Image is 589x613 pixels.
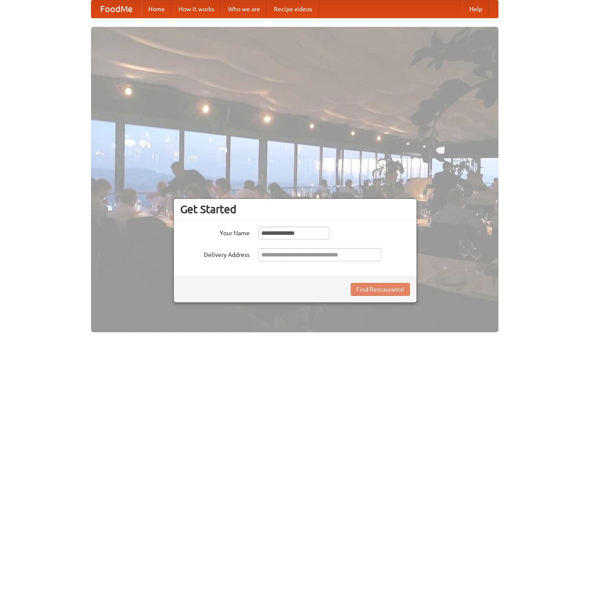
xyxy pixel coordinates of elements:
[141,0,172,18] a: Home
[180,248,250,259] label: Delivery Address
[91,0,141,18] a: FoodMe
[221,0,267,18] a: Who we are
[351,283,410,296] button: Find Restaurants!
[180,227,250,237] label: Your Name
[172,0,221,18] a: How it works
[267,0,319,18] a: Recipe videos
[180,203,410,216] h3: Get Started
[462,0,489,18] a: Help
